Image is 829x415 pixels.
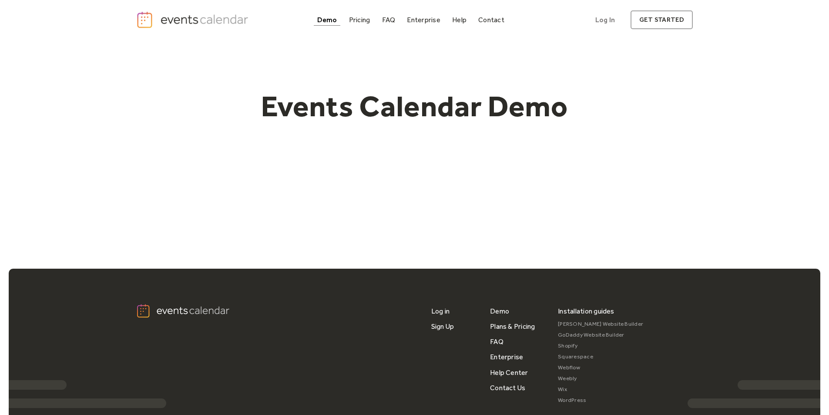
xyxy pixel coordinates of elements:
[382,17,396,22] div: FAQ
[490,365,528,380] a: Help Center
[136,11,251,29] a: home
[558,304,614,319] div: Installation guides
[558,319,643,330] a: [PERSON_NAME] Website Builder
[558,330,643,341] a: GoDaddy Website Builder
[631,10,693,29] a: get started
[558,341,643,351] a: Shopify
[407,17,440,22] div: Enterprise
[403,14,443,26] a: Enterprise
[490,319,535,334] a: Plans & Pricing
[452,17,467,22] div: Help
[478,17,504,22] div: Contact
[558,384,643,395] a: Wix
[490,349,523,364] a: Enterprise
[248,88,582,124] h1: Events Calendar Demo
[558,373,643,384] a: Weebly
[490,334,503,349] a: FAQ
[349,17,370,22] div: Pricing
[587,10,624,29] a: Log In
[490,380,525,395] a: Contact Us
[346,14,374,26] a: Pricing
[558,351,643,362] a: Squarespace
[431,304,450,319] a: Log in
[558,362,643,373] a: Webflow
[314,14,341,26] a: Demo
[475,14,508,26] a: Contact
[490,304,509,319] a: Demo
[449,14,470,26] a: Help
[431,319,454,334] a: Sign Up
[317,17,337,22] div: Demo
[379,14,399,26] a: FAQ
[558,395,643,406] a: WordPress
